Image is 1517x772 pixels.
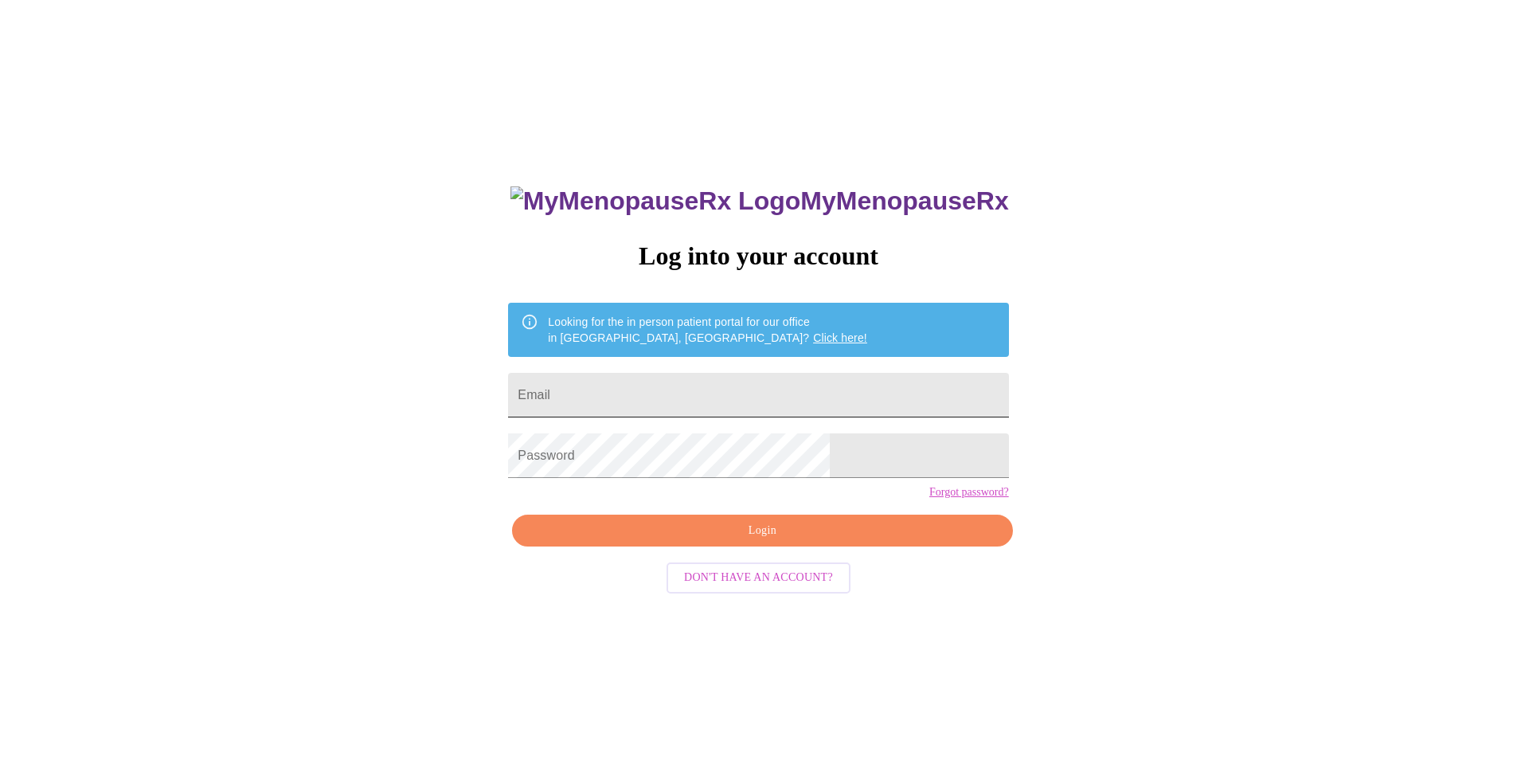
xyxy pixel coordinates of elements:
a: Click here! [813,331,867,344]
h3: Log into your account [508,241,1008,271]
a: Forgot password? [929,486,1009,499]
button: Don't have an account? [667,562,850,594]
span: Login [530,521,994,541]
h3: MyMenopauseRx [510,186,1009,216]
button: Login [512,515,1012,547]
img: MyMenopauseRx Logo [510,186,800,216]
a: Don't have an account? [663,570,854,583]
div: Looking for the in person patient portal for our office in [GEOGRAPHIC_DATA], [GEOGRAPHIC_DATA]? [548,308,867,352]
span: Don't have an account? [684,568,833,588]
